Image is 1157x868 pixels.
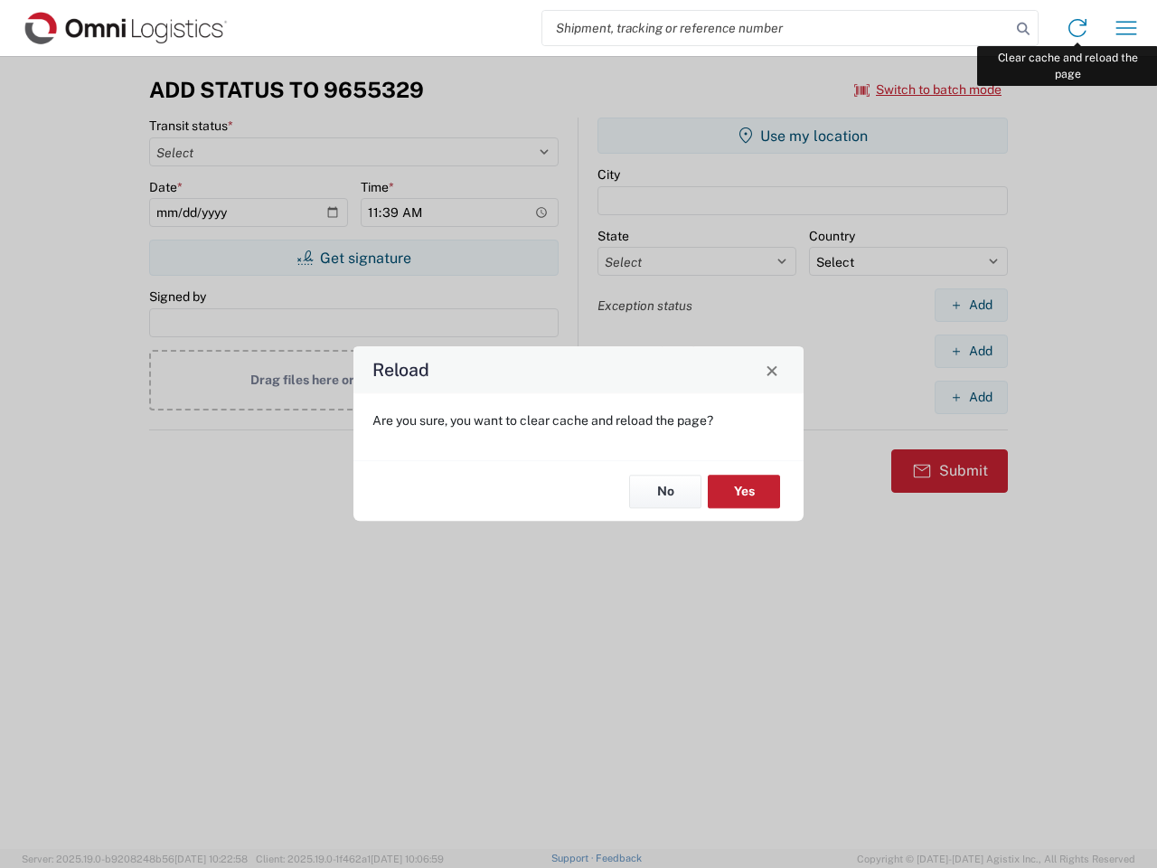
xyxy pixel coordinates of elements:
input: Shipment, tracking or reference number [542,11,1011,45]
h4: Reload [372,357,429,383]
button: Yes [708,475,780,508]
p: Are you sure, you want to clear cache and reload the page? [372,412,785,429]
button: No [629,475,701,508]
button: Close [759,357,785,382]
